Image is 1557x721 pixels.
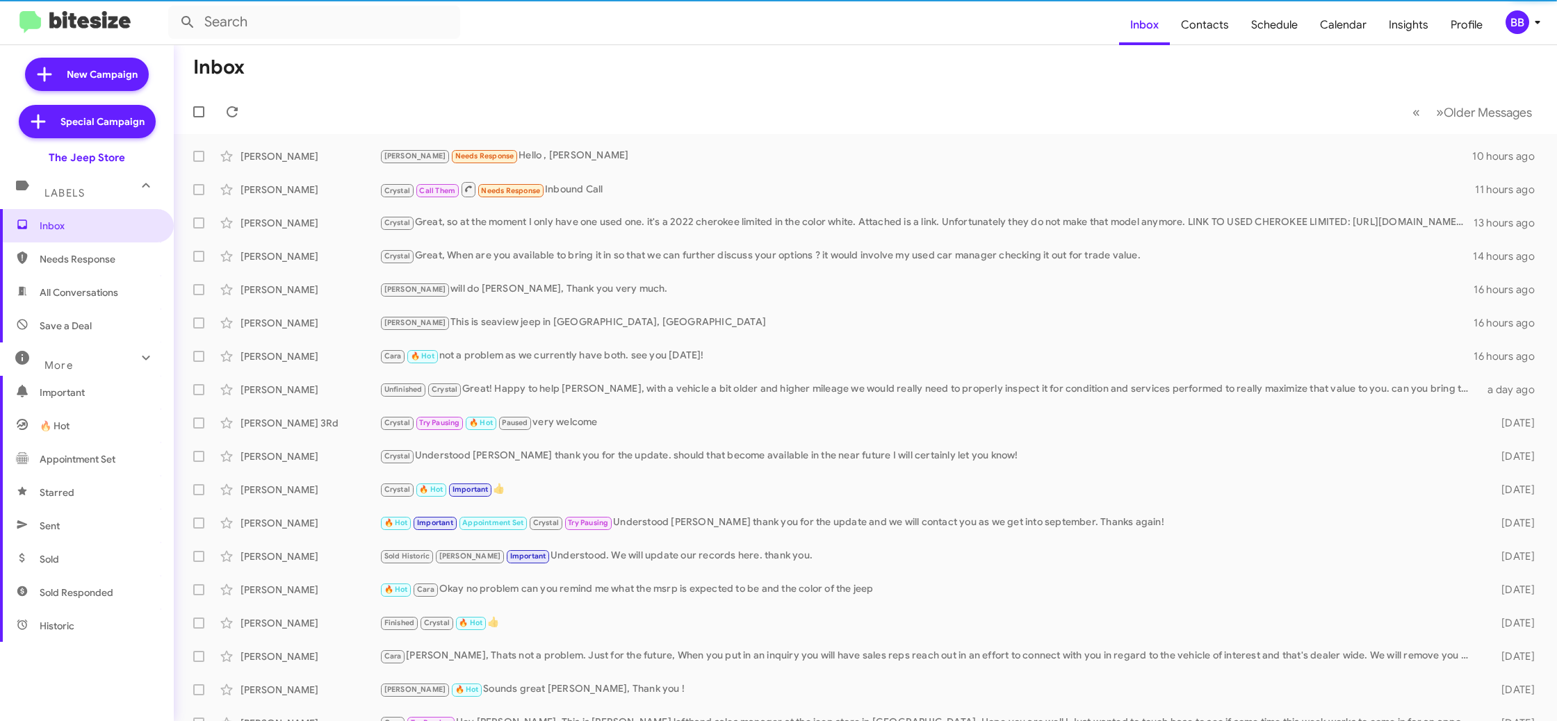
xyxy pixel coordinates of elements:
span: 🔥 Hot [455,685,479,694]
span: Try Pausing [568,518,608,527]
div: [PERSON_NAME] [241,549,380,563]
div: [DATE] [1476,583,1546,597]
span: 🔥 Hot [469,418,493,427]
span: Inbox [40,219,158,233]
div: The Jeep Store [49,151,125,165]
span: Finished [384,618,415,627]
span: Cara [384,351,402,360]
div: Hello , [PERSON_NAME] [380,148,1472,164]
div: [PERSON_NAME] 3Rd [241,416,380,430]
span: 🔥 Hot [419,485,443,494]
div: [PERSON_NAME] [241,449,380,463]
div: [DATE] [1476,416,1546,430]
span: Crystal [384,186,410,195]
div: [PERSON_NAME] [241,583,380,597]
span: Important [417,518,453,527]
span: Contacts [1170,5,1240,45]
div: not a problem as we currently have both. see you [DATE]! [380,348,1474,364]
div: [PERSON_NAME] [241,383,380,397]
span: Needs Response [40,252,158,266]
div: [PERSON_NAME] [241,516,380,530]
div: [PERSON_NAME] [241,483,380,497]
span: « [1412,103,1420,121]
div: [DATE] [1476,683,1546,697]
div: 16 hours ago [1474,316,1546,330]
div: Sounds great [PERSON_NAME], Thank you ! [380,681,1476,697]
div: Okay no problem can you remind me what the msrp is expected to be and the color of the jeep [380,581,1476,597]
span: New Campaign [67,67,138,81]
div: [DATE] [1476,449,1546,463]
div: Great! Happy to help [PERSON_NAME], with a vehicle a bit older and higher mileage we would really... [380,381,1476,397]
span: Crystal [533,518,559,527]
div: 14 hours ago [1473,249,1546,263]
button: BB [1494,10,1542,34]
span: Sold Responded [40,586,113,599]
span: All Conversations [40,285,118,299]
div: BB [1506,10,1529,34]
span: Sold [40,552,59,566]
div: 👍 [380,615,1476,631]
span: Appointment Set [462,518,523,527]
a: Schedule [1240,5,1309,45]
input: Search [168,6,460,39]
span: Crystal [384,218,410,227]
span: Important [40,386,158,399]
div: [PERSON_NAME] [241,216,380,230]
span: Paused [502,418,528,427]
span: Important [510,552,546,561]
div: will do [PERSON_NAME], Thank you very much. [380,281,1474,297]
span: 🔥 Hot [384,518,408,527]
a: Calendar [1309,5,1378,45]
span: 🔥 Hot [459,618,482,627]
span: Crystal [384,451,410,461]
div: [PERSON_NAME] [241,149,380,163]
div: 10 hours ago [1472,149,1546,163]
span: 🔥 Hot [384,585,408,594]
span: » [1436,103,1444,121]
span: Important [453,485,489,494]
button: Previous [1404,98,1428,126]
div: Understood [PERSON_NAME] thank you for the update and we will contact you as we get into septembe... [380,515,1476,531]
span: 🔥 Hot [40,419,70,433]
span: Try Pausing [419,418,459,427]
span: Crystal [424,618,450,627]
div: 11 hours ago [1475,183,1546,197]
span: Crystal [384,251,410,260]
div: Inbound Call [380,181,1475,198]
div: 16 hours ago [1474,349,1546,363]
div: Understood. We will update our records here. thank you. [380,548,1476,564]
a: Special Campaign [19,105,156,138]
div: [PERSON_NAME] [241,183,380,197]
div: [PERSON_NAME], Thats not a problem. Just for the future, When you put in an inquiry you will have... [380,648,1476,664]
div: [DATE] [1476,516,1546,530]
div: a day ago [1476,383,1546,397]
a: Profile [1440,5,1494,45]
div: [PERSON_NAME] [241,649,380,663]
div: [PERSON_NAME] [241,616,380,630]
div: [DATE] [1476,649,1546,663]
div: Great, When are you available to bring it in so that we can further discuss your options ? it wou... [380,248,1473,264]
span: Appointment Set [40,452,115,466]
span: Sold Historic [384,552,430,561]
span: Cara [417,585,434,594]
a: Insights [1378,5,1440,45]
span: Needs Response [481,186,540,195]
span: [PERSON_NAME] [384,151,446,160]
div: [DATE] [1476,616,1546,630]
span: Sent [40,519,60,533]
span: [PERSON_NAME] [384,685,446,694]
div: [PERSON_NAME] [241,283,380,297]
span: Needs Response [455,151,514,160]
span: Starred [40,486,74,499]
span: Historic [40,619,74,633]
span: Inbox [1119,5,1170,45]
div: 16 hours ago [1474,283,1546,297]
a: New Campaign [25,58,149,91]
button: Next [1428,98,1540,126]
span: Special Campaign [60,115,145,129]
h1: Inbox [193,56,245,78]
span: Call Them [419,186,455,195]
